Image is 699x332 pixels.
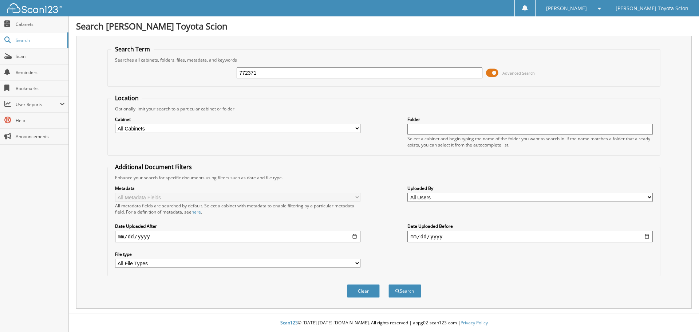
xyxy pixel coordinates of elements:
h1: Search [PERSON_NAME] Toyota Scion [76,20,692,32]
input: end [407,231,653,242]
span: Scan123 [280,320,298,326]
label: Cabinet [115,116,360,122]
div: © [DATE]-[DATE] [DOMAIN_NAME]. All rights reserved | appg02-scan123-com | [69,314,699,332]
span: User Reports [16,101,60,108]
span: Help [16,117,65,124]
div: Select a cabinet and begin typing the name of the folder you want to search in. If the name match... [407,136,653,148]
a: Privacy Policy [461,320,488,326]
input: start [115,231,360,242]
label: Metadata [115,185,360,191]
button: Search [388,284,421,298]
div: Enhance your search for specific documents using filters such as date and file type. [111,175,657,181]
legend: Additional Document Filters [111,163,196,171]
a: here [191,209,201,215]
span: Search [16,37,64,43]
label: Folder [407,116,653,122]
div: Optionally limit your search to a particular cabinet or folder [111,106,657,112]
div: All metadata fields are searched by default. Select a cabinet with metadata to enable filtering b... [115,203,360,215]
span: Scan [16,53,65,59]
label: Date Uploaded Before [407,223,653,229]
iframe: Chat Widget [663,297,699,332]
span: Bookmarks [16,85,65,91]
label: Uploaded By [407,185,653,191]
span: [PERSON_NAME] [546,6,587,11]
label: Date Uploaded After [115,223,360,229]
legend: Location [111,94,142,102]
span: Reminders [16,69,65,75]
span: Announcements [16,133,65,140]
div: Searches all cabinets, folders, files, metadata, and keywords [111,57,657,63]
legend: Search Term [111,45,154,53]
img: scan123-logo-white.svg [7,3,62,13]
button: Clear [347,284,380,298]
span: Cabinets [16,21,65,27]
label: File type [115,251,360,257]
span: Advanced Search [502,70,535,76]
span: [PERSON_NAME] Toyota Scion [616,6,688,11]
